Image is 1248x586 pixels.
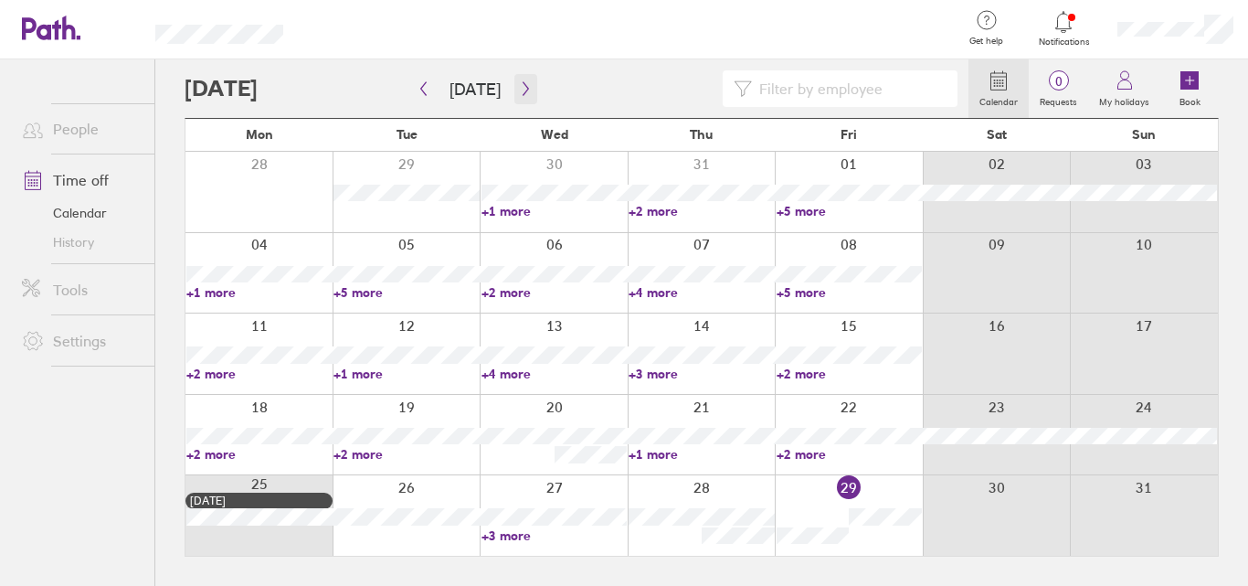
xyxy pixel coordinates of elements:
span: Mon [246,127,273,142]
label: Calendar [968,91,1029,108]
span: 0 [1029,74,1088,89]
a: Calendar [968,59,1029,118]
a: +5 more [777,203,922,219]
a: +2 more [629,203,774,219]
a: Notifications [1034,9,1094,48]
label: Book [1169,91,1211,108]
a: Settings [7,323,154,359]
label: My holidays [1088,91,1160,108]
a: My holidays [1088,59,1160,118]
button: [DATE] [435,74,515,104]
span: Sun [1132,127,1156,142]
a: +5 more [777,284,922,301]
a: History [7,228,154,257]
a: +1 more [186,284,332,301]
a: +2 more [333,446,479,463]
input: Filter by employee [752,71,947,106]
a: +2 more [777,446,922,463]
span: Wed [541,127,568,142]
a: +2 more [481,284,627,301]
a: Book [1160,59,1219,118]
span: Thu [690,127,713,142]
span: Get help [957,36,1016,47]
a: +5 more [333,284,479,301]
a: +2 more [186,446,332,463]
label: Requests [1029,91,1088,108]
a: +3 more [481,527,627,544]
a: Calendar [7,198,154,228]
span: Sat [987,127,1007,142]
span: Fri [841,127,857,142]
div: [DATE] [190,495,328,507]
a: 0Requests [1029,59,1088,118]
span: Tue [397,127,418,142]
a: Tools [7,272,154,308]
a: +1 more [333,366,479,382]
a: +2 more [777,366,922,382]
span: Notifications [1034,37,1094,48]
a: +4 more [629,284,774,301]
a: +2 more [186,366,332,382]
a: +1 more [481,203,627,219]
a: +3 more [629,366,774,382]
a: Time off [7,162,154,198]
a: People [7,111,154,147]
a: +1 more [629,446,774,463]
a: +4 more [481,366,627,382]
